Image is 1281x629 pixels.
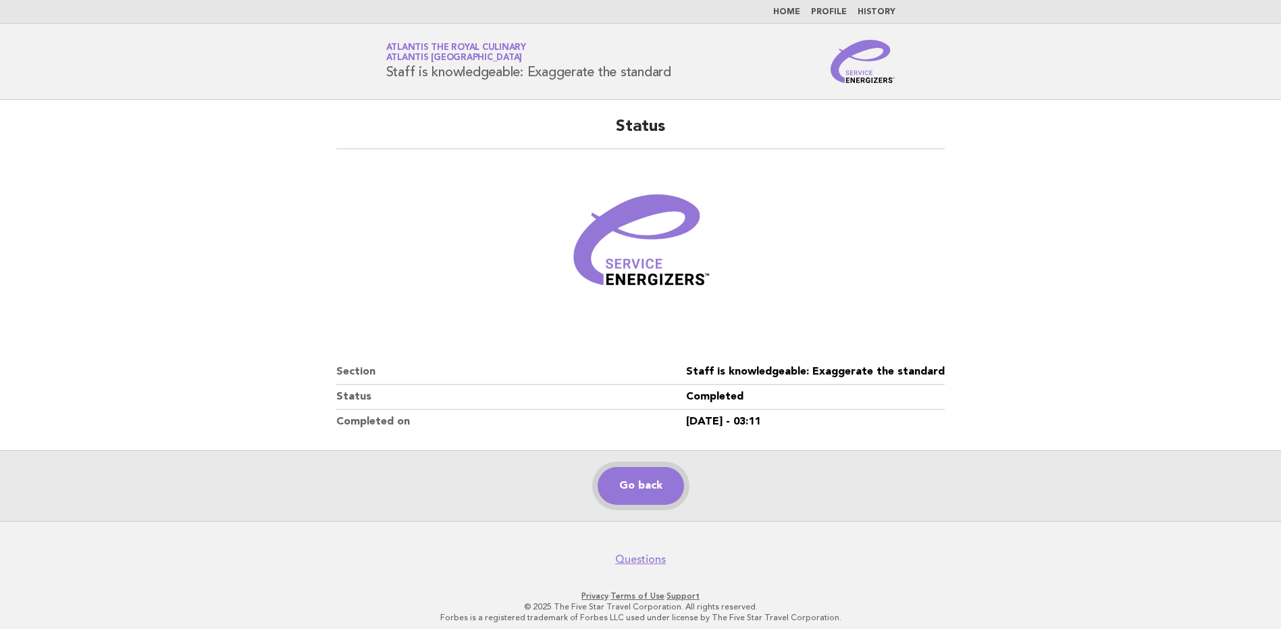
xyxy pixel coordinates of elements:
[336,385,686,410] dt: Status
[811,8,847,16] a: Profile
[386,54,523,63] span: Atlantis [GEOGRAPHIC_DATA]
[228,591,1054,601] p: · ·
[773,8,800,16] a: Home
[666,591,700,601] a: Support
[581,591,608,601] a: Privacy
[610,591,664,601] a: Terms of Use
[686,385,945,410] dd: Completed
[386,44,671,79] h1: Staff is knowledgeable: Exaggerate the standard
[858,8,895,16] a: History
[336,410,686,434] dt: Completed on
[598,467,684,505] a: Go back
[615,553,666,566] a: Questions
[560,165,722,327] img: Verified
[228,601,1054,612] p: © 2025 The Five Star Travel Corporation. All rights reserved.
[831,40,895,83] img: Service Energizers
[386,43,526,62] a: Atlantis the Royal CulinaryAtlantis [GEOGRAPHIC_DATA]
[686,410,945,434] dd: [DATE] - 03:11
[336,116,945,149] h2: Status
[336,360,686,385] dt: Section
[228,612,1054,623] p: Forbes is a registered trademark of Forbes LLC used under license by The Five Star Travel Corpora...
[686,360,945,385] dd: Staff is knowledgeable: Exaggerate the standard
